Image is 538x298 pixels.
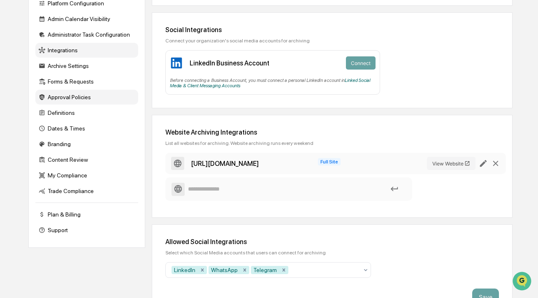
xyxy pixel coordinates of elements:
button: Start new chat [140,65,150,75]
div: Plan & Billing [35,207,138,222]
div: Connect your organization's social media accounts for archiving [165,38,499,44]
a: 🔎Data Lookup [5,116,55,131]
div: Forms & Requests [35,74,138,89]
div: Telegram [251,266,279,274]
button: Connect [346,56,376,70]
div: Website Archiving Integrations [165,128,499,136]
div: Dates & Times [35,121,138,136]
div: Before connecting a Business Account, you must connect a personal LinkedIn account in [170,74,376,88]
div: We're available if you need us! [28,71,104,78]
a: 🗄️Attestations [56,100,105,115]
div: 🔎 [8,120,15,127]
div: List all websites for archiving. Website archiving runs every weekend [165,140,499,146]
button: View Website [427,157,475,170]
div: Remove WhatsApp [240,266,249,274]
div: Integrations [35,43,138,58]
div: https://www.digitalwealthpartners.net/ [191,160,259,168]
div: WhatsApp [209,266,240,274]
span: Pylon [82,140,100,146]
div: Administrator Task Configuration [35,27,138,42]
div: 🖐️ [8,105,15,111]
div: Support [35,223,138,237]
span: Full Site [318,158,341,165]
div: Archive Settings [35,58,138,73]
a: Linked Social Media & Client Messaging Accounts [170,78,370,88]
div: Allowed Social Integrations [165,238,499,246]
div: Select which Social Media accounts that users can connect for archiving [165,250,499,256]
div: Remove Telegram [279,266,288,274]
iframe: Open customer support [512,271,534,293]
div: LinkedIn [172,266,198,274]
div: Admin Calendar Visibility [35,12,138,26]
div: Content Review [35,152,138,167]
div: My Compliance [35,168,138,183]
a: 🖐️Preclearance [5,100,56,115]
img: LinkedIn Business Account Icon [170,56,183,70]
div: Definitions [35,105,138,120]
div: Branding [35,137,138,151]
div: Start new chat [28,63,135,71]
div: Remove LinkedIn [198,266,207,274]
span: Data Lookup [16,119,52,128]
a: Powered byPylon [58,139,100,146]
div: Social Integrations [165,26,499,34]
img: 1746055101610-c473b297-6a78-478c-a979-82029cc54cd1 [8,63,23,78]
div: Approval Policies [35,90,138,105]
p: How can we help? [8,17,150,30]
div: LinkedIn Business Account [190,59,269,67]
span: Attestations [68,104,102,112]
span: Preclearance [16,104,53,112]
div: 🗄️ [60,105,66,111]
div: Trade Compliance [35,184,138,198]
